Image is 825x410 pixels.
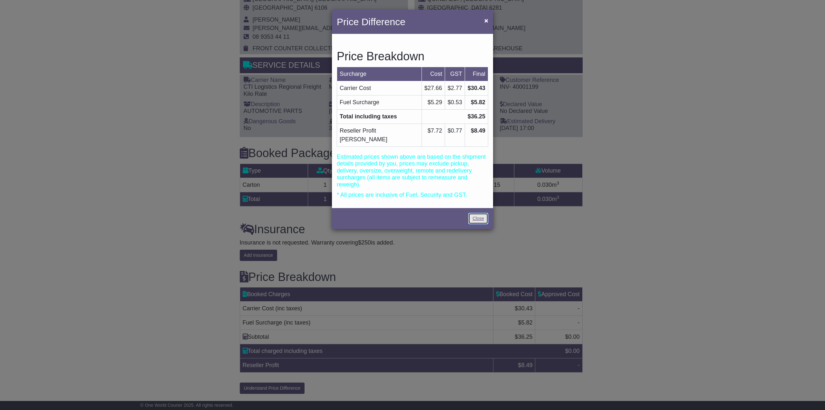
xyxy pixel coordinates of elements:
[337,15,405,29] h4: Price Difference
[445,124,465,146] td: $0.77
[337,154,488,188] p: Estimated prices shown above are based on the shipment details provided by you, prices may exclud...
[422,95,445,109] td: $5.29
[465,95,488,109] td: $5.82
[481,14,491,27] button: Close
[422,67,445,81] td: Cost
[465,67,488,81] td: Final
[422,124,445,146] td: $7.72
[445,81,465,95] td: $2.77
[337,95,422,109] td: Fuel Surcharge
[422,109,488,124] td: $36.25
[337,124,422,146] td: Reseller Profit [PERSON_NAME]
[484,17,488,24] span: ×
[465,81,488,95] td: $30.43
[445,67,465,81] td: GST
[337,67,422,81] td: Surcharge
[468,213,488,224] a: Close
[337,192,488,199] p: * All prices are inclusive of Fuel, Security and GST.
[445,95,465,109] td: $0.53
[422,81,445,95] td: $27.66
[337,81,422,95] td: Carrier Cost
[337,109,422,124] td: Total including taxes
[337,50,488,63] h3: Price Breakdown
[465,124,488,146] td: $8.49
